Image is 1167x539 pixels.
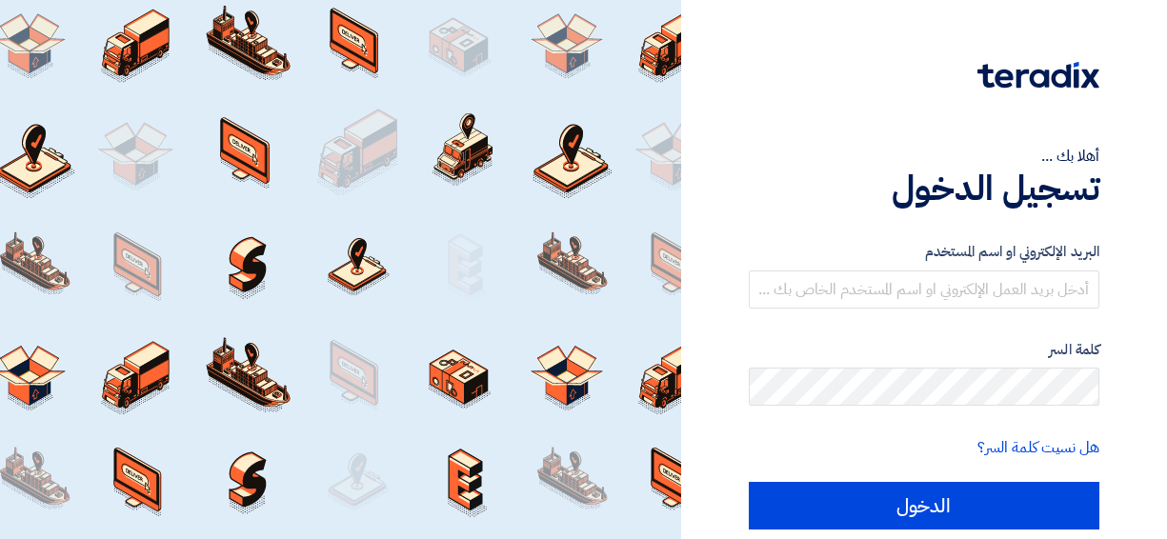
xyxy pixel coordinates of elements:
img: Teradix logo [977,62,1099,89]
input: الدخول [749,482,1099,529]
label: البريد الإلكتروني او اسم المستخدم [749,241,1099,263]
div: أهلا بك ... [749,145,1099,168]
a: هل نسيت كلمة السر؟ [977,436,1099,459]
input: أدخل بريد العمل الإلكتروني او اسم المستخدم الخاص بك ... [749,270,1099,309]
h1: تسجيل الدخول [749,168,1099,210]
label: كلمة السر [749,339,1099,361]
